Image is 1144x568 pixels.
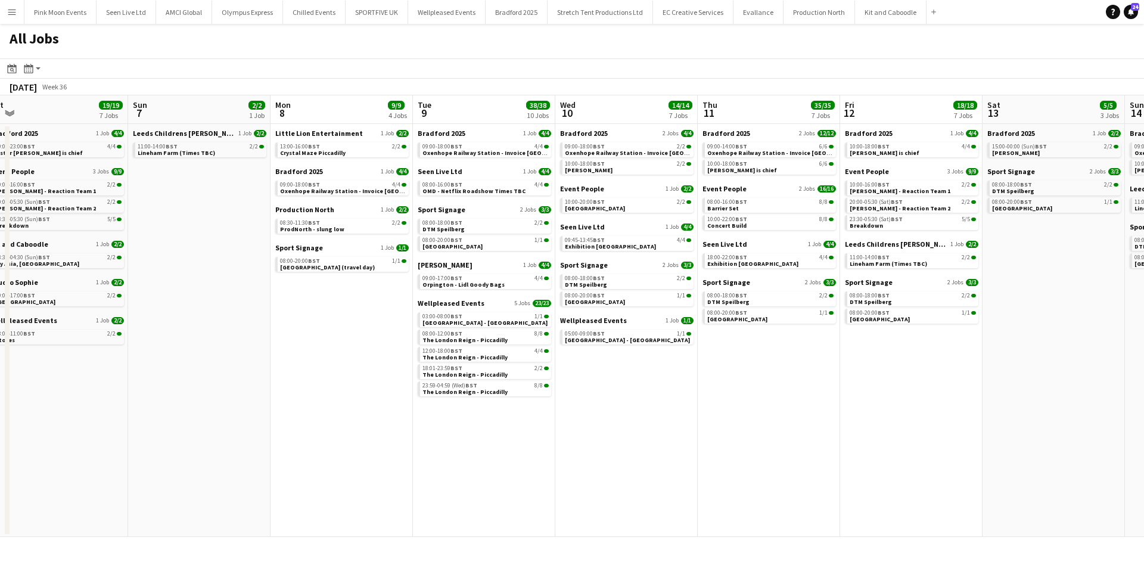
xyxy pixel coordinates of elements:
button: SPORTFIVE UK [346,1,408,24]
button: Chilled Events [283,1,346,24]
button: Bradford 2025 [486,1,548,24]
button: AMCI Global [156,1,212,24]
button: EC Creative Services [653,1,733,24]
div: [DATE] [10,81,37,93]
a: 24 [1124,5,1138,19]
button: Production North [784,1,855,24]
button: Stretch Tent Productions Ltd [548,1,653,24]
button: Pink Moon Events [24,1,97,24]
span: Week 36 [39,82,69,91]
button: Evallance [733,1,784,24]
span: 24 [1131,3,1139,11]
button: Olympus Express [212,1,283,24]
button: Wellpleased Events [408,1,486,24]
button: Kit and Caboodle [855,1,927,24]
button: Seen Live Ltd [97,1,156,24]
